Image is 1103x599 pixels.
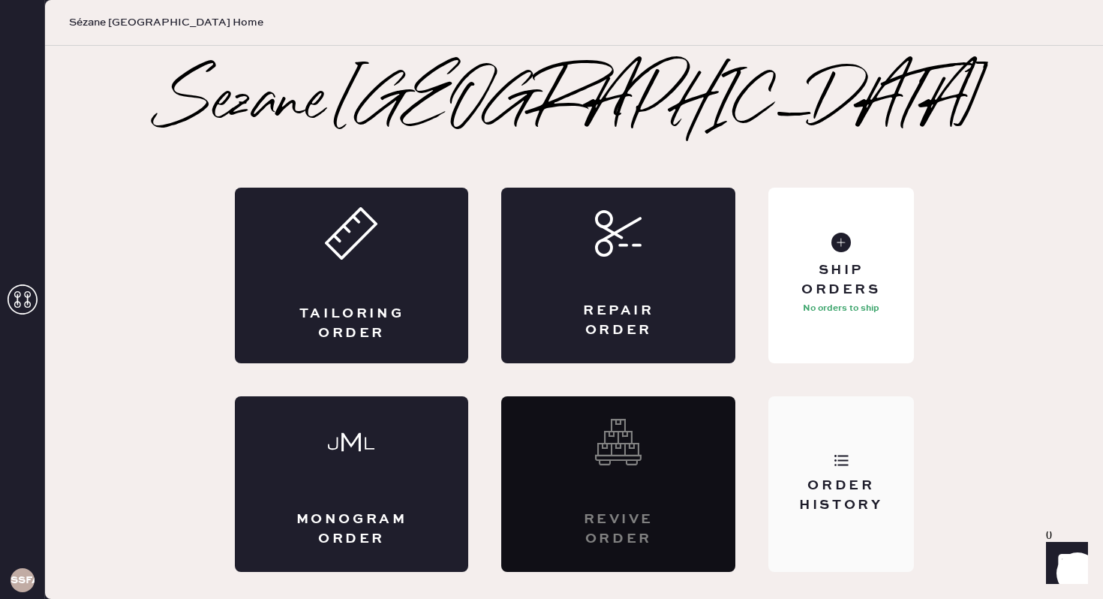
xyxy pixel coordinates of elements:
iframe: Front Chat [1032,531,1096,596]
div: Ship Orders [780,261,901,299]
h3: SSFA [11,575,35,585]
h2: Sezane [GEOGRAPHIC_DATA] [163,74,985,134]
div: Revive order [561,510,675,548]
div: Tailoring Order [295,305,409,342]
div: Repair Order [561,302,675,339]
div: Order History [780,477,901,514]
div: Interested? Contact us at care@hemster.co [501,396,735,572]
span: Sézane [GEOGRAPHIC_DATA] Home [69,15,263,30]
p: No orders to ship [803,299,879,318]
div: Monogram Order [295,510,409,548]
